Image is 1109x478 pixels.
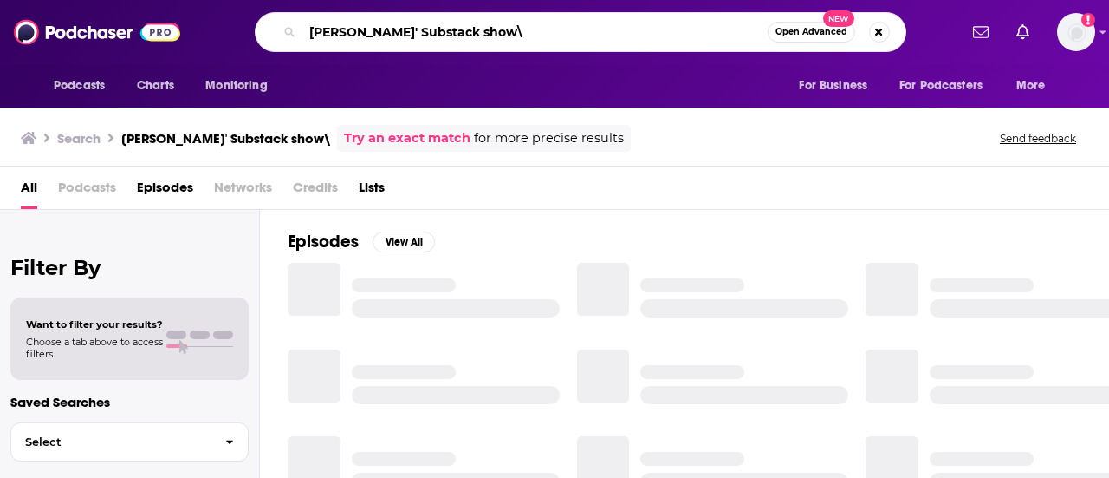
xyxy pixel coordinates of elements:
[58,174,116,209] span: Podcasts
[21,174,37,209] a: All
[288,231,359,252] h2: Episodes
[1016,74,1046,98] span: More
[474,128,624,148] span: for more precise results
[214,174,272,209] span: Networks
[768,22,855,43] button: Open AdvancedNew
[1004,69,1067,102] button: open menu
[1057,13,1095,51] img: User Profile
[14,16,180,49] img: Podchaser - Follow, Share and Rate Podcasts
[288,231,435,252] a: EpisodesView All
[799,74,867,98] span: For Business
[10,394,249,410] p: Saved Searches
[126,69,185,102] a: Charts
[193,69,289,102] button: open menu
[137,174,193,209] a: Episodes
[888,69,1008,102] button: open menu
[10,422,249,462] button: Select
[995,131,1081,146] button: Send feedback
[1081,13,1095,27] svg: Add a profile image
[1057,13,1095,51] button: Show profile menu
[899,74,983,98] span: For Podcasters
[775,28,847,36] span: Open Advanced
[26,336,163,360] span: Choose a tab above to access filters.
[11,436,211,448] span: Select
[302,18,768,46] input: Search podcasts, credits, & more...
[255,12,906,52] div: Search podcasts, credits, & more...
[26,318,163,331] span: Want to filter your results?
[823,10,854,27] span: New
[137,74,174,98] span: Charts
[344,128,470,148] a: Try an exact match
[121,130,330,147] h3: [PERSON_NAME]' Substack show\
[359,174,385,209] a: Lists
[42,69,127,102] button: open menu
[57,130,101,147] h3: Search
[966,17,996,47] a: Show notifications dropdown
[54,74,105,98] span: Podcasts
[787,69,889,102] button: open menu
[205,74,267,98] span: Monitoring
[293,174,338,209] span: Credits
[10,255,249,280] h2: Filter By
[1057,13,1095,51] span: Logged in as calellac
[1009,17,1036,47] a: Show notifications dropdown
[373,232,435,252] button: View All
